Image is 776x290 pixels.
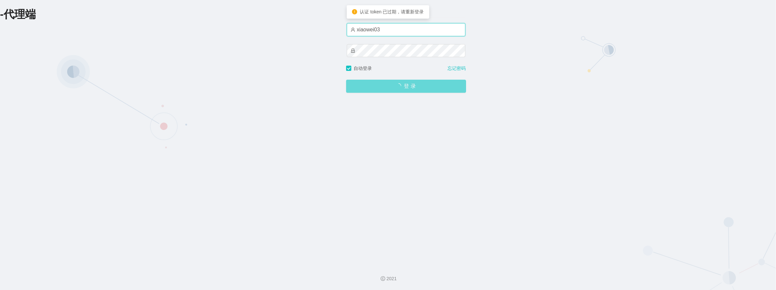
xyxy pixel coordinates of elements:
[352,9,357,14] i: 图标：感叹号圆圈
[360,9,424,14] span: 认证 token 已过期，请重新登录
[381,276,385,281] i: 图标： 版权所有
[387,276,397,281] font: 2021
[351,66,375,71] span: 自动登录
[351,48,355,53] i: 图标： 锁
[351,27,355,32] i: 图标： 用户
[448,65,466,72] a: 忘记密码
[347,23,465,36] input: 请输入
